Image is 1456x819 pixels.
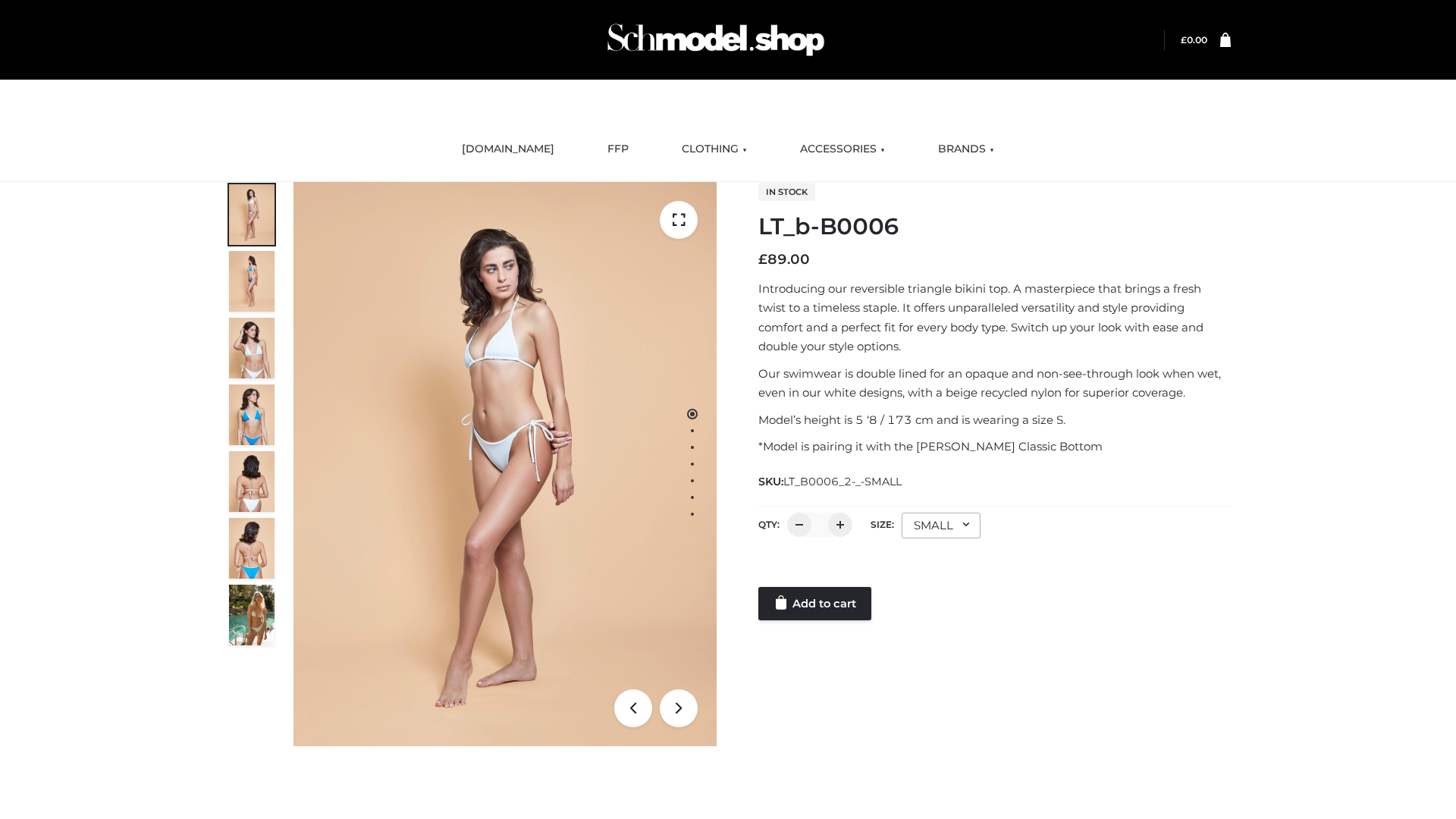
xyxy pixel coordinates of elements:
[758,251,767,268] span: £
[871,519,894,530] label: Size:
[229,251,275,312] img: ArielClassicBikiniTop_CloudNine_AzureSky_OW114ECO_2-scaled.jpg
[602,10,830,70] img: Schmodel Admin 964
[758,279,1231,356] p: Introducing our reversible triangle bikini top. A masterpiece that brings a fresh twist to a time...
[596,133,640,166] a: FFP
[229,184,275,245] img: ArielClassicBikiniTop_CloudNine_AzureSky_OW114ECO_1-scaled.jpg
[229,384,275,445] img: ArielClassicBikiniTop_CloudNine_AzureSky_OW114ECO_4-scaled.jpg
[1181,34,1207,45] a: £0.00
[450,133,566,166] a: [DOMAIN_NAME]
[758,587,871,620] a: Add to cart
[789,133,896,166] a: ACCESSORIES
[670,133,758,166] a: CLOTHING
[229,585,275,645] img: Arieltop_CloudNine_AzureSky2.jpg
[758,437,1231,457] p: *Model is pairing it with the [PERSON_NAME] Classic Bottom
[927,133,1006,166] a: BRANDS
[902,513,981,538] div: SMALL
[229,318,275,378] img: ArielClassicBikiniTop_CloudNine_AzureSky_OW114ECO_3-scaled.jpg
[293,182,717,746] img: ArielClassicBikiniTop_CloudNine_AzureSky_OW114ECO_1
[758,183,815,201] span: In stock
[229,518,275,579] img: ArielClassicBikiniTop_CloudNine_AzureSky_OW114ECO_8-scaled.jpg
[758,410,1231,430] p: Model’s height is 5 ‘8 / 173 cm and is wearing a size S.
[1181,34,1187,45] span: £
[783,475,902,488] span: LT_B0006_2-_-SMALL
[758,519,780,530] label: QTY:
[758,364,1231,403] p: Our swimwear is double lined for an opaque and non-see-through look when wet, even in our white d...
[758,472,903,491] span: SKU:
[758,213,1231,240] h1: LT_b-B0006
[1181,34,1207,45] bdi: 0.00
[229,451,275,512] img: ArielClassicBikiniTop_CloudNine_AzureSky_OW114ECO_7-scaled.jpg
[758,251,810,268] bdi: 89.00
